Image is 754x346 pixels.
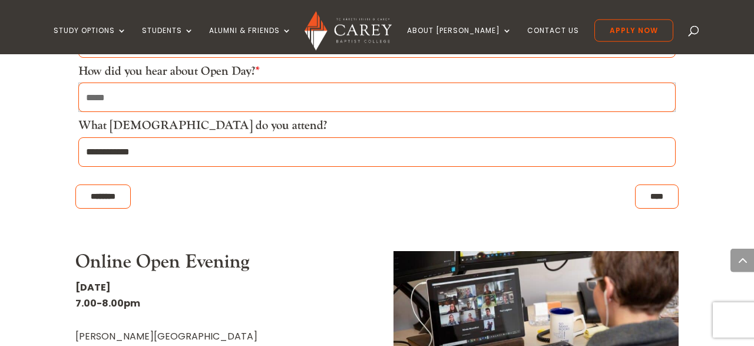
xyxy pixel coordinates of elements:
[527,27,579,54] a: Contact Us
[54,27,127,54] a: Study Options
[75,251,361,279] h3: Online Open Evening
[209,27,292,54] a: Alumni & Friends
[594,19,673,42] a: Apply Now
[407,27,512,54] a: About [PERSON_NAME]
[142,27,194,54] a: Students
[78,64,260,79] label: How did you hear about Open Day?
[75,281,140,310] strong: [DATE] 7.00-8.00pm
[305,11,391,51] img: Carey Baptist College
[78,118,327,133] label: What [DEMOGRAPHIC_DATA] do you attend?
